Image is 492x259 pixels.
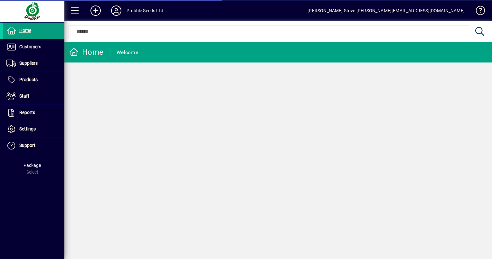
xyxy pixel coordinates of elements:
[3,39,64,55] a: Customers
[3,121,64,137] a: Settings
[19,77,38,82] span: Products
[3,72,64,88] a: Products
[307,5,465,16] div: [PERSON_NAME] Stove [PERSON_NAME][EMAIL_ADDRESS][DOMAIN_NAME]
[19,126,36,131] span: Settings
[85,5,106,16] button: Add
[3,138,64,154] a: Support
[69,47,103,57] div: Home
[3,88,64,104] a: Staff
[127,5,163,16] div: Prebble Seeds Ltd
[471,1,484,22] a: Knowledge Base
[19,110,35,115] span: Reports
[19,61,38,66] span: Suppliers
[106,5,127,16] button: Profile
[19,143,35,148] span: Support
[19,28,31,33] span: Home
[24,163,41,168] span: Package
[3,55,64,72] a: Suppliers
[19,44,41,49] span: Customers
[117,47,138,58] div: Welcome
[3,105,64,121] a: Reports
[19,93,29,99] span: Staff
